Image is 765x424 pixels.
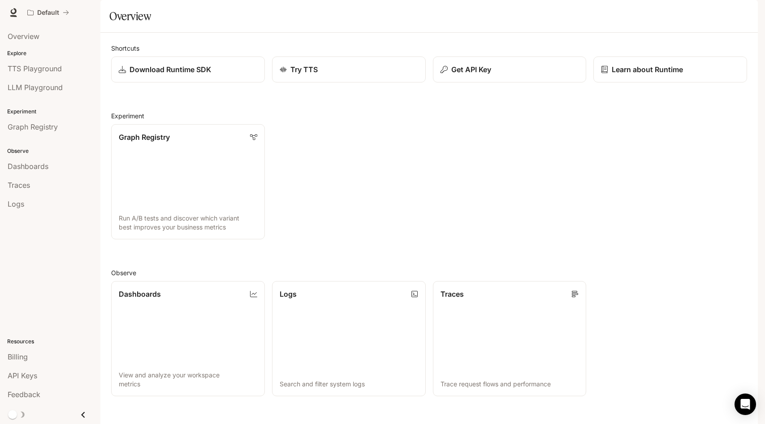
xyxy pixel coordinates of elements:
button: All workspaces [23,4,73,22]
p: View and analyze your workspace metrics [119,371,257,389]
p: Search and filter system logs [280,380,418,389]
p: Run A/B tests and discover which variant best improves your business metrics [119,214,257,232]
p: Dashboards [119,289,161,299]
p: Learn about Runtime [612,64,683,75]
p: Trace request flows and performance [441,380,579,389]
a: Learn about Runtime [593,56,747,82]
h2: Shortcuts [111,43,747,53]
a: DashboardsView and analyze your workspace metrics [111,281,265,396]
h2: Experiment [111,111,747,121]
h2: Observe [111,268,747,277]
p: Download Runtime SDK [130,64,211,75]
p: Traces [441,289,464,299]
p: Try TTS [290,64,318,75]
a: Try TTS [272,56,426,82]
div: Open Intercom Messenger [735,394,756,415]
p: Logs [280,289,297,299]
a: Graph RegistryRun A/B tests and discover which variant best improves your business metrics [111,124,265,239]
p: Default [37,9,59,17]
p: Get API Key [451,64,491,75]
a: Download Runtime SDK [111,56,265,82]
button: Get API Key [433,56,587,82]
h1: Overview [109,7,151,25]
a: TracesTrace request flows and performance [433,281,587,396]
a: LogsSearch and filter system logs [272,281,426,396]
p: Graph Registry [119,132,170,143]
